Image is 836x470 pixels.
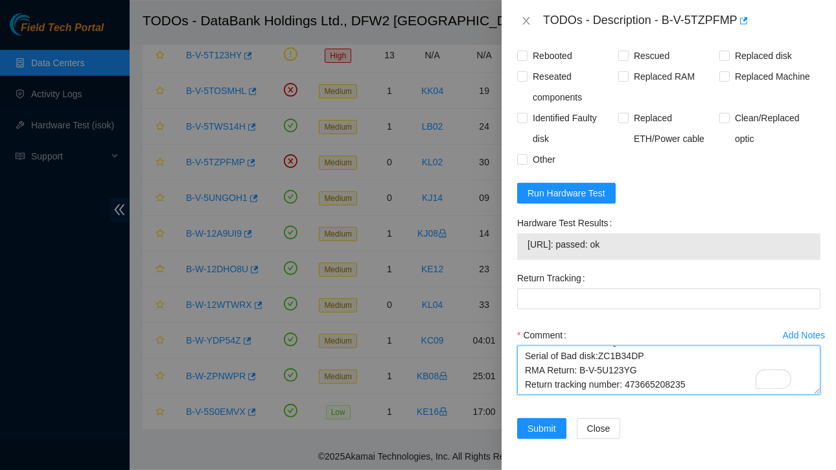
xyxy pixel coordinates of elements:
button: Run Hardware Test [517,183,616,204]
label: Return Tracking [517,268,590,288]
input: Return Tracking [517,288,820,309]
span: Replaced ETH/Power cable [629,108,719,149]
span: Replaced disk [730,45,797,66]
div: TODOs - Description - B-V-5TZPFMP [543,10,820,31]
div: Add Notes [783,331,825,340]
span: Close [587,421,610,436]
span: Clean/Replaced optic [730,108,820,149]
span: Rebooted [528,45,577,66]
span: Replaced RAM [629,66,700,87]
textarea: To enrich screen reader interactions, please activate Accessibility in Grammarly extension settings [517,346,820,395]
span: Other [528,149,561,170]
span: Reseated components [528,66,618,108]
button: Add Notes [782,325,826,346]
button: Close [517,15,535,27]
span: Run Hardware Test [528,186,605,200]
button: Close [577,418,621,439]
label: Hardware Test Results [517,213,617,233]
span: Replaced Machine [730,66,815,87]
span: [URL]: passed: ok [528,237,810,252]
button: Submit [517,418,566,439]
span: Submit [528,421,556,436]
span: Rescued [629,45,675,66]
span: close [521,16,531,26]
span: Identified Faulty disk [528,108,618,149]
label: Comment [517,325,572,346]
